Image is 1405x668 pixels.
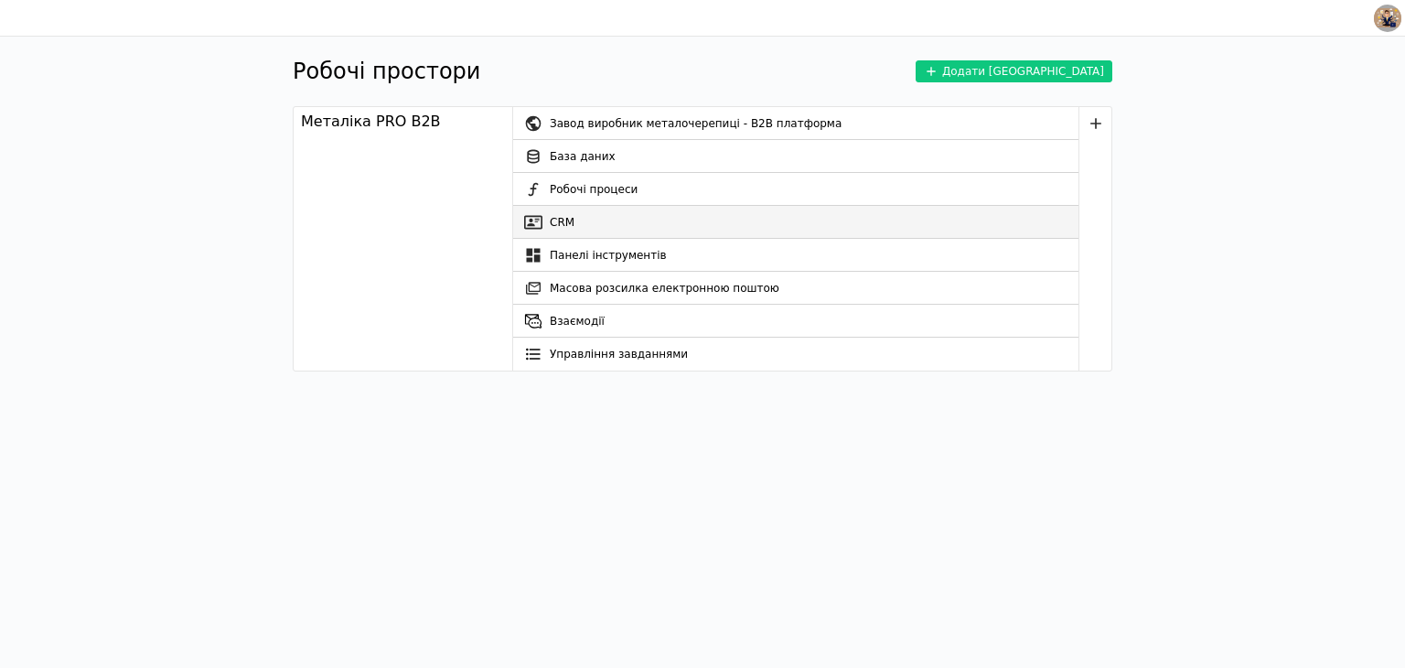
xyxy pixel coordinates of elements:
[513,338,1078,371] a: Управління завданнями
[550,282,779,295] font: Масова розсилка електронною поштою
[942,65,1104,78] font: Додати [GEOGRAPHIC_DATA]
[293,59,480,84] font: Робочі простори
[550,150,616,163] font: База даних
[916,60,1112,82] button: Додати [GEOGRAPHIC_DATA]
[513,305,1078,338] a: Взаємодії
[513,107,1078,140] a: Завод виробник металочерепиці - B2B платформа
[550,315,605,328] font: Взаємодії
[513,272,1078,305] a: Масова розсилка електронною поштою
[1374,8,1401,27] img: 1758274860868-menedger1-700x473.jpg
[513,140,1078,173] a: База даних
[550,348,688,361] font: Управління завданнями
[550,249,667,262] font: Панелі інструментів
[513,239,1078,272] a: Панелі інструментів
[513,206,1078,239] a: CRM
[513,173,1078,206] a: Робочі процеси
[301,113,441,130] font: Металіка PRO B2B
[550,183,638,196] font: Робочі процеси
[550,216,574,229] font: CRM
[550,117,842,130] font: Завод виробник металочерепиці - B2B платформа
